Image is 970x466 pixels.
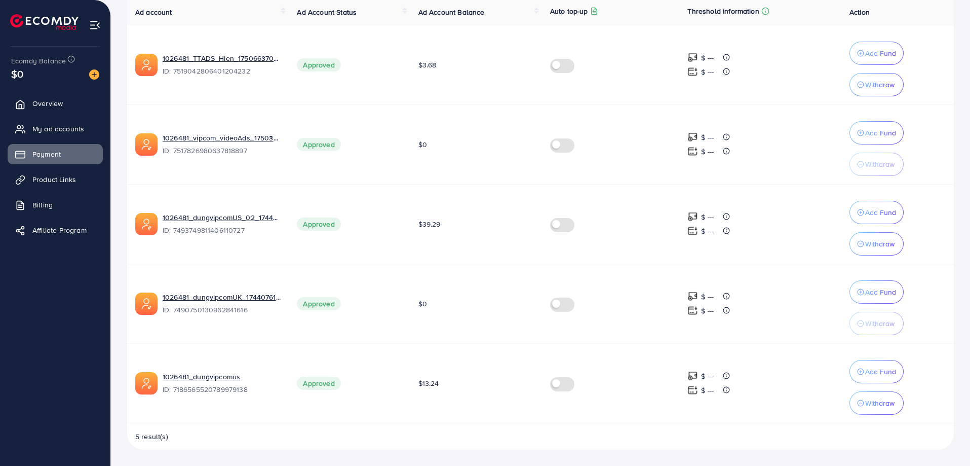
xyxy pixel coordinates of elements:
[418,378,439,388] span: $13.24
[849,391,904,415] button: Withdraw
[163,66,281,76] span: ID: 7519042806401204232
[32,200,53,210] span: Billing
[865,47,896,59] p: Add Fund
[701,52,714,64] p: $ ---
[89,19,101,31] img: menu
[135,293,158,315] img: ic-ads-acc.e4c84228.svg
[865,397,895,409] p: Withdraw
[297,297,340,310] span: Approved
[418,219,441,229] span: $39.29
[32,124,84,134] span: My ad accounts
[849,312,904,335] button: Withdraw
[163,384,281,395] span: ID: 7186565520789979138
[865,317,895,330] p: Withdraw
[701,384,714,397] p: $ ---
[687,385,698,396] img: top-up amount
[418,60,437,70] span: $3.68
[687,371,698,381] img: top-up amount
[8,119,103,139] a: My ad accounts
[849,73,904,96] button: Withdraw
[163,292,281,315] div: <span class='underline'>1026481_dungvipcomUK_1744076183761</span></br>7490750130962841616
[8,144,103,164] a: Payment
[701,225,714,237] p: $ ---
[297,138,340,151] span: Approved
[163,212,281,223] a: 1026481_dungvipcomUS_02_1744774713900
[550,5,588,17] p: Auto top-up
[865,206,896,219] p: Add Fund
[865,286,896,298] p: Add Fund
[163,372,281,395] div: <span class='underline'>1026481_dungvipcomus</span></br>7186565520789979138
[32,98,63,109] span: Overview
[701,305,714,317] p: $ ---
[687,226,698,236] img: top-up amount
[297,377,340,390] span: Approved
[297,218,340,231] span: Approved
[927,420,962,458] iframe: Chat
[297,58,340,71] span: Approved
[701,66,714,78] p: $ ---
[135,54,158,76] img: ic-ads-acc.e4c84228.svg
[849,121,904,145] button: Add Fund
[163,212,281,236] div: <span class='underline'>1026481_dungvipcomUS_02_1744774713900</span></br>7493749811406110727
[701,131,714,144] p: $ ---
[135,7,172,17] span: Ad account
[687,211,698,222] img: top-up amount
[687,146,698,157] img: top-up amount
[163,372,281,382] a: 1026481_dungvipcomus
[163,53,281,63] a: 1026481_TTADS_Hien_1750663705167
[701,146,714,158] p: $ ---
[135,213,158,235] img: ic-ads-acc.e4c84228.svg
[701,211,714,223] p: $ ---
[163,225,281,235] span: ID: 7493749811406110727
[163,305,281,315] span: ID: 7490750130962841616
[849,360,904,383] button: Add Fund
[8,220,103,240] a: Affiliate Program
[865,79,895,91] p: Withdraw
[8,93,103,114] a: Overview
[163,292,281,302] a: 1026481_dungvipcomUK_1744076183761
[135,372,158,395] img: ic-ads-acc.e4c84228.svg
[701,291,714,303] p: $ ---
[418,7,485,17] span: Ad Account Balance
[32,149,61,159] span: Payment
[849,232,904,256] button: Withdraw
[8,195,103,215] a: Billing
[687,305,698,316] img: top-up amount
[849,153,904,176] button: Withdraw
[11,66,23,81] span: $0
[687,132,698,142] img: top-up amount
[89,69,99,80] img: image
[865,366,896,378] p: Add Fund
[849,201,904,224] button: Add Fund
[849,7,870,17] span: Action
[11,56,66,66] span: Ecomdy Balance
[8,169,103,190] a: Product Links
[865,158,895,170] p: Withdraw
[849,42,904,65] button: Add Fund
[297,7,357,17] span: Ad Account Status
[701,370,714,382] p: $ ---
[849,280,904,304] button: Add Fund
[163,146,281,156] span: ID: 7517826980637818897
[687,291,698,302] img: top-up amount
[865,238,895,250] p: Withdraw
[418,139,427,150] span: $0
[687,66,698,77] img: top-up amount
[687,5,759,17] p: Threshold information
[32,225,87,235] span: Affiliate Program
[135,133,158,156] img: ic-ads-acc.e4c84228.svg
[135,432,168,442] span: 5 result(s)
[163,133,281,143] a: 1026481_vipcom_videoAds_1750380509111
[163,53,281,77] div: <span class='underline'>1026481_TTADS_Hien_1750663705167</span></br>7519042806401204232
[687,52,698,63] img: top-up amount
[32,174,76,185] span: Product Links
[163,133,281,156] div: <span class='underline'>1026481_vipcom_videoAds_1750380509111</span></br>7517826980637818897
[418,299,427,309] span: $0
[865,127,896,139] p: Add Fund
[10,14,79,30] img: logo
